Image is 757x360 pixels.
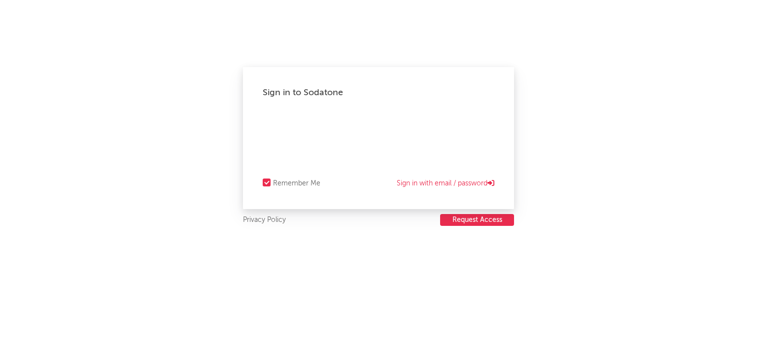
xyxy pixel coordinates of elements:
div: Remember Me [273,178,320,189]
div: Sign in to Sodatone [263,87,494,99]
a: Privacy Policy [243,214,286,226]
button: Request Access [440,214,514,226]
a: Sign in with email / password [397,178,494,189]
